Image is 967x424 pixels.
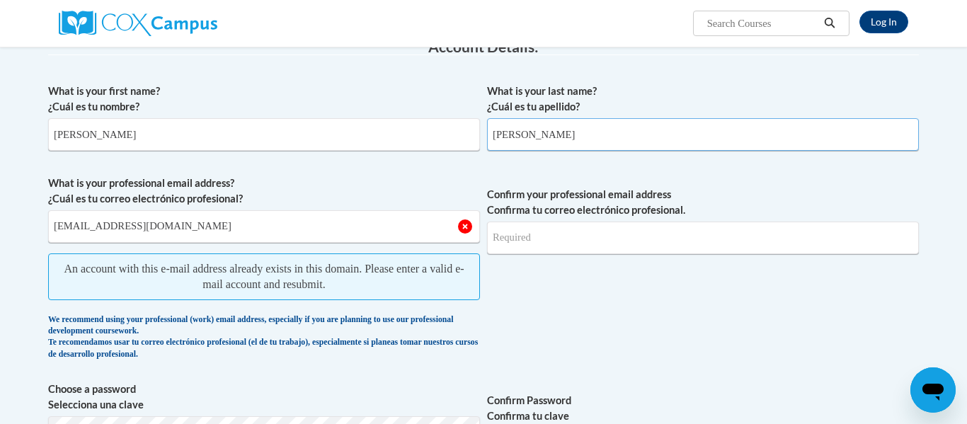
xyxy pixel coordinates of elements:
input: Search Courses [706,15,819,32]
span: An account with this e-mail address already exists in this domain. Please enter a valid e-mail ac... [48,253,480,300]
a: Log In [859,11,908,33]
iframe: Button to launch messaging window [910,367,956,413]
label: Confirm your professional email address Confirma tu correo electrónico profesional. [487,187,919,218]
input: Metadata input [48,118,480,151]
label: What is your last name? ¿Cuál es tu apellido? [487,84,919,115]
button: Search [819,15,840,32]
input: Metadata input [48,210,480,243]
label: Confirm Password Confirma tu clave [487,393,919,424]
label: What is your first name? ¿Cuál es tu nombre? [48,84,480,115]
img: Cox Campus [59,11,217,36]
label: Choose a password Selecciona una clave [48,382,480,413]
input: Required [487,222,919,254]
input: Metadata input [487,118,919,151]
div: We recommend using your professional (work) email address, especially if you are planning to use ... [48,314,480,361]
label: What is your professional email address? ¿Cuál es tu correo electrónico profesional? [48,176,480,207]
